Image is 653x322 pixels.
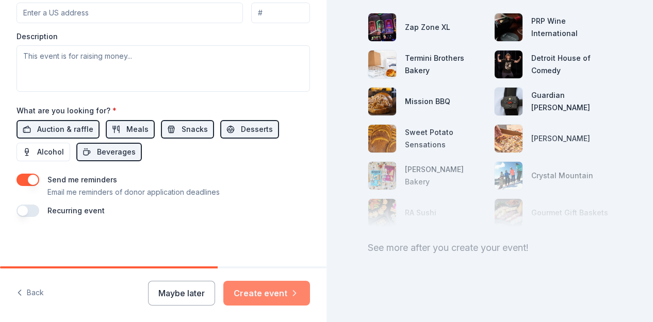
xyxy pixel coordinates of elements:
[17,31,58,42] label: Description
[495,13,523,41] img: photo for PRP Wine International
[47,175,117,184] label: Send me reminders
[76,143,142,161] button: Beverages
[531,89,612,114] div: Guardian [PERSON_NAME]
[47,206,105,215] label: Recurring event
[161,120,214,139] button: Snacks
[495,50,523,78] img: photo for Detroit House of Comedy
[241,123,273,135] span: Desserts
[405,95,450,108] div: Mission BBQ
[17,106,117,116] label: What are you looking for?
[17,143,70,161] button: Alcohol
[531,52,612,77] div: Detroit House of Comedy
[495,88,523,115] img: photo for Guardian Angel Device
[148,281,215,306] button: Maybe later
[17,282,44,304] button: Back
[531,15,612,40] div: PRP Wine International
[368,240,612,256] div: See more after you create your event!
[106,120,155,139] button: Meals
[17,3,243,23] input: Enter a US address
[251,3,310,23] input: #
[405,52,486,77] div: Termini Brothers Bakery
[17,120,100,139] button: Auction & raffle
[220,120,279,139] button: Desserts
[37,123,93,135] span: Auction & raffle
[368,13,396,41] img: photo for Zap Zone XL
[47,186,220,198] p: Email me reminders of donor application deadlines
[368,50,396,78] img: photo for Termini Brothers Bakery
[126,123,149,135] span: Meals
[223,281,310,306] button: Create event
[37,146,64,158] span: Alcohol
[405,21,450,33] div: Zap Zone XL
[97,146,136,158] span: Beverages
[182,123,208,135] span: Snacks
[368,88,396,115] img: photo for Mission BBQ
